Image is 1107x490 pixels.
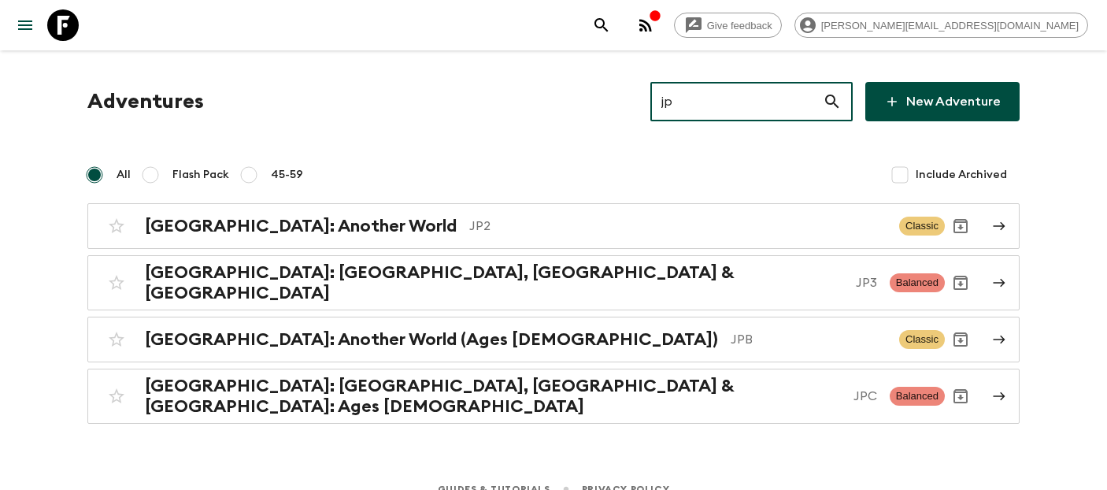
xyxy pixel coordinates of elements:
span: All [117,167,131,183]
span: Include Archived [916,167,1007,183]
button: Archive [945,380,976,412]
h2: [GEOGRAPHIC_DATA]: Another World [145,216,457,236]
span: Classic [899,217,945,236]
p: JPB [731,330,887,349]
a: New Adventure [865,82,1020,121]
h2: [GEOGRAPHIC_DATA]: [GEOGRAPHIC_DATA], [GEOGRAPHIC_DATA] & [GEOGRAPHIC_DATA]: Ages [DEMOGRAPHIC_DATA] [145,376,841,417]
span: 45-59 [271,167,303,183]
span: Flash Pack [172,167,229,183]
input: e.g. AR1, Argentina [650,80,823,124]
a: [GEOGRAPHIC_DATA]: Another WorldJP2ClassicArchive [87,203,1020,249]
span: Balanced [890,387,945,406]
span: Balanced [890,273,945,292]
h1: Adventures [87,86,204,117]
button: menu [9,9,41,41]
p: JP3 [856,273,877,292]
button: Archive [945,324,976,355]
a: [GEOGRAPHIC_DATA]: [GEOGRAPHIC_DATA], [GEOGRAPHIC_DATA] & [GEOGRAPHIC_DATA]: Ages [DEMOGRAPHIC_DA... [87,369,1020,424]
span: Give feedback [698,20,781,32]
p: JP2 [469,217,887,236]
button: search adventures [586,9,617,41]
button: Archive [945,210,976,242]
a: [GEOGRAPHIC_DATA]: Another World (Ages [DEMOGRAPHIC_DATA])JPBClassicArchive [87,317,1020,362]
h2: [GEOGRAPHIC_DATA]: [GEOGRAPHIC_DATA], [GEOGRAPHIC_DATA] & [GEOGRAPHIC_DATA] [145,262,843,303]
a: [GEOGRAPHIC_DATA]: [GEOGRAPHIC_DATA], [GEOGRAPHIC_DATA] & [GEOGRAPHIC_DATA]JP3BalancedArchive [87,255,1020,310]
a: Give feedback [674,13,782,38]
p: JPC [853,387,877,406]
span: [PERSON_NAME][EMAIL_ADDRESS][DOMAIN_NAME] [813,20,1087,32]
span: Classic [899,330,945,349]
button: Archive [945,267,976,299]
h2: [GEOGRAPHIC_DATA]: Another World (Ages [DEMOGRAPHIC_DATA]) [145,329,718,350]
div: [PERSON_NAME][EMAIL_ADDRESS][DOMAIN_NAME] [794,13,1088,38]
